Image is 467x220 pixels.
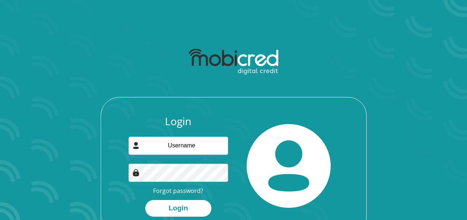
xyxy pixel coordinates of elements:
h3: Login [129,115,228,128]
img: Image [132,169,140,176]
a: Forgot password? [153,187,203,195]
img: user-icon image [132,142,140,149]
img: mobicred logo [189,49,278,75]
button: Login [145,200,211,217]
input: Username [129,137,228,155]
